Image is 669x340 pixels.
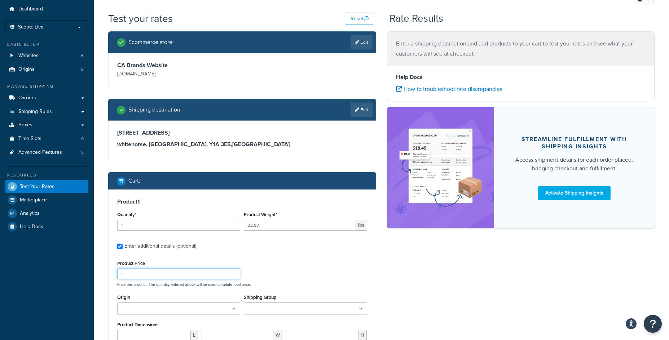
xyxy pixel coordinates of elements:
[18,95,36,101] span: Carriers
[18,136,41,142] span: Time Slots
[5,118,88,132] a: Boxes
[124,241,196,251] div: Enter additional details (optional)
[20,197,47,203] span: Marketplace
[244,220,356,231] input: 0.00
[117,198,367,205] h3: Product 1
[346,13,373,25] button: Reset
[356,220,367,231] span: lbs
[5,49,88,62] a: Websites6
[5,220,88,233] a: Help Docs
[244,212,277,217] label: Product Weight*
[5,132,88,145] a: Time Slots0
[117,322,158,327] label: Product Dimensions
[5,180,88,193] a: Test Your Rates
[117,69,240,79] p: [DOMAIN_NAME]
[396,39,646,59] p: Enter a shipping destination and add products to your cart to test your rates and see what your c...
[5,3,88,16] a: Dashboard
[511,156,638,173] div: Access shipment details for each order placed, bridging checkout and fulfillment.
[5,63,88,76] a: Origins8
[117,129,367,136] h3: [STREET_ADDRESS]
[5,105,88,118] a: Shipping Rules
[644,315,662,333] button: Open Resource Center
[396,85,502,93] a: How to troubleshoot rate discrepancies
[128,178,140,184] h2: Cart :
[117,212,136,217] label: Quantity*
[115,282,369,287] p: Price per product. The quantity entered above will be used calculate total price.
[5,49,88,62] li: Websites
[81,53,84,59] span: 6
[5,42,88,48] div: Basic Setup
[108,12,173,26] h1: Test your rates
[5,207,88,220] a: Analytics
[81,66,84,73] span: 8
[5,146,88,159] a: Advanced Features5
[5,146,88,159] li: Advanced Features
[81,149,84,156] span: 5
[244,295,277,300] label: Shipping Group
[18,122,32,128] span: Boxes
[20,210,40,217] span: Analytics
[18,6,43,12] span: Dashboard
[117,141,367,148] h3: whitehorse, [GEOGRAPHIC_DATA], Y1A 3E5 , [GEOGRAPHIC_DATA]
[18,149,62,156] span: Advanced Features
[396,73,646,82] h4: Help Docs
[117,261,145,266] label: Product Price
[18,109,52,115] span: Shipping Rules
[5,132,88,145] li: Time Slots
[5,91,88,105] a: Carriers
[18,24,44,30] span: Scope: Live
[389,13,443,24] h2: Rate Results
[20,224,43,230] span: Help Docs
[5,83,88,90] div: Manage Shipping
[351,35,373,49] a: Edit
[117,220,240,231] input: 0.0
[538,186,611,200] a: Activate Shipping Insights
[117,62,240,69] h3: CA Brands Website
[117,295,130,300] label: Origin
[81,136,84,142] span: 0
[18,66,35,73] span: Origins
[117,244,123,249] input: Enter additional details (optional)
[398,118,483,217] img: feature-image-si-e24932ea9b9fcd0ff835db86be1ff8d589347e8876e1638d903ea230a36726be.png
[128,39,174,45] h2: Ecommerce store :
[128,106,182,113] h2: Shipping destination :
[20,184,54,190] span: Test Your Rates
[5,63,88,76] li: Origins
[18,53,39,59] span: Websites
[511,136,638,150] div: Streamline Fulfillment with Shipping Insights
[5,193,88,206] a: Marketplace
[351,103,373,117] a: Edit
[5,172,88,178] div: Resources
